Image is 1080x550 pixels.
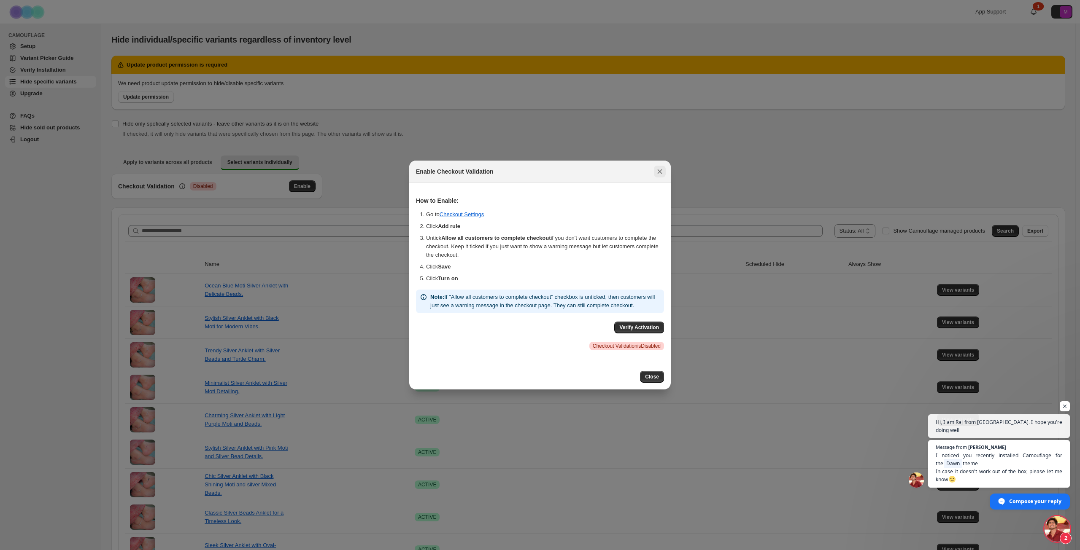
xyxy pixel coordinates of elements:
[619,324,659,331] span: Verify Activation
[416,167,494,176] h2: Enable Checkout Validation
[654,166,666,177] button: Close
[645,373,659,380] span: Close
[426,210,664,219] li: Go to
[1009,494,1061,509] span: Compose your reply
[441,235,551,241] b: Allow all customers to complete checkout
[426,274,664,283] li: Click
[440,211,484,217] a: Checkout Settings
[426,234,664,259] li: Untick if you don't want customers to complete the checkout. Keep it ticked if you just want to s...
[936,451,1062,483] span: I noticed you recently installed Camouflage for the theme. In case it doesn't work out of the box...
[426,263,664,271] li: Click
[416,196,664,205] h3: How to Enable:
[1045,516,1070,542] div: Open chat
[430,294,444,300] strong: Note:
[426,222,664,231] li: Click
[593,343,661,349] span: Checkout Validation is Disabled
[968,445,1006,449] span: [PERSON_NAME]
[936,445,967,449] span: Message from
[438,275,458,282] b: Turn on
[640,371,664,383] button: Close
[438,223,460,229] b: Add rule
[438,263,451,270] b: Save
[1060,532,1072,544] span: 2
[430,293,661,310] p: If "Allow all customers to complete checkout" checkbox is unticked, then customers will just see ...
[614,322,664,333] button: Verify Activation
[936,418,1062,434] span: Hi, I am Raj from [GEOGRAPHIC_DATA]. I hope you're doing well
